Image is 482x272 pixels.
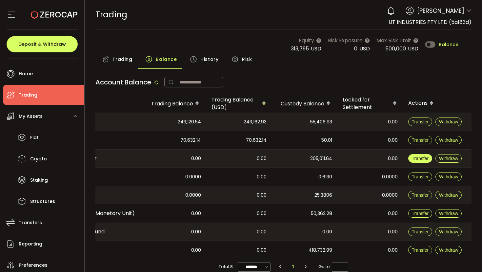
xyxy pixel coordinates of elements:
[376,36,411,45] span: Max Risk Limit
[95,9,127,20] span: Trading
[299,36,314,45] span: Equity
[403,98,472,109] div: Actions
[388,118,398,126] span: 0.00
[272,98,337,109] div: Custody Balance
[112,53,132,66] span: Trading
[435,118,462,126] button: Withdraw
[408,118,432,126] button: Transfer
[412,119,429,124] span: Transfer
[435,172,462,181] button: Withdraw
[388,246,398,254] span: 0.00
[359,45,370,52] span: USD
[310,118,332,126] span: 55,406.93
[412,156,429,161] span: Transfer
[141,98,206,109] div: Trading Balance
[439,119,458,124] span: Withdraw
[180,136,201,144] span: 70,632.14
[408,172,432,181] button: Transfer
[19,112,43,121] span: My Assets
[318,262,348,271] span: Go to
[321,136,332,144] span: 50.01
[185,173,201,181] span: 0.0000
[382,173,398,181] span: 0.0000
[257,173,267,181] span: 0.00
[19,90,37,100] span: Trading
[291,45,309,52] span: 313,795
[18,42,66,46] span: Deposit & Withdraw
[408,154,432,163] button: Transfer
[412,192,429,198] span: Transfer
[19,261,48,270] span: Preferences
[30,154,47,164] span: Crypto
[191,246,201,254] span: 0.00
[309,246,332,254] span: 418,732.99
[257,155,267,162] span: 0.00
[408,136,432,144] button: Transfer
[30,133,39,142] span: Fiat
[19,69,33,79] span: Home
[404,201,482,272] iframe: Chat Widget
[311,210,332,217] span: 50,362.28
[219,262,233,271] span: Total 8
[435,191,462,199] button: Withdraw
[439,137,458,143] span: Withdraw
[257,246,267,254] span: 0.00
[191,228,201,236] span: 0.00
[439,192,458,198] span: Withdraw
[191,155,201,162] span: 0.00
[200,53,218,66] span: History
[257,228,267,236] span: 0.00
[439,174,458,179] span: Withdraw
[311,45,321,52] span: USD
[388,228,398,236] span: 0.00
[388,210,398,217] span: 0.00
[7,36,78,52] button: Deposit & Withdraw
[435,136,462,144] button: Withdraw
[435,154,462,163] button: Withdraw
[388,136,398,144] span: 0.00
[388,155,398,162] span: 0.00
[408,45,418,52] span: USD
[404,201,482,272] div: Chat-Widget
[439,156,458,161] span: Withdraw
[382,191,398,199] span: 0.0000
[328,36,363,45] span: Risk Exposure
[389,18,472,26] span: UT INDUSTRIES PTY LTD (5a183d)
[244,118,267,126] span: 243,162.93
[156,53,177,66] span: Balance
[191,210,201,217] span: 0.00
[318,173,332,181] span: 0.6130
[439,42,458,47] span: Balance
[310,155,332,162] span: 205,011.64
[385,45,406,52] span: 500,000
[408,191,432,199] button: Transfer
[412,137,429,143] span: Transfer
[19,239,42,249] span: Reporting
[257,191,267,199] span: 0.00
[417,6,464,15] span: [PERSON_NAME]
[178,118,201,126] span: 243,120.54
[19,218,42,227] span: Transfers
[314,191,332,199] span: 25.3806
[242,53,252,66] span: Risk
[412,174,429,179] span: Transfer
[30,175,48,185] span: Staking
[354,45,357,52] span: 0
[337,96,403,111] div: Locked for Settlement
[322,228,332,236] span: 0.00
[185,191,201,199] span: 0.0000
[257,210,267,217] span: 0.00
[95,78,151,87] span: Account Balance
[287,262,299,271] li: 1
[246,136,267,144] span: 70,632.14
[206,96,272,111] div: Trading Balance (USD)
[30,197,55,206] span: Structures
